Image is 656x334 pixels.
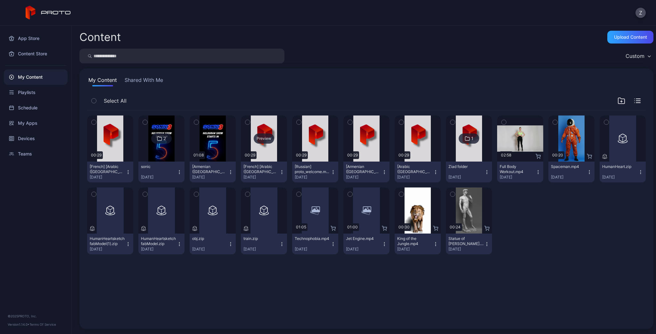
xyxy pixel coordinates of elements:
[448,175,484,180] div: [DATE]
[607,31,653,44] button: Upload Content
[90,175,126,180] div: [DATE]
[90,247,126,252] div: [DATE]
[295,175,331,180] div: [DATE]
[87,234,133,254] button: HumanHeartsketchfabModel(1).zip[DATE]
[346,236,381,241] div: Jet Engine.mp4
[79,32,121,43] div: Content
[626,53,644,59] div: Custom
[4,146,68,162] a: Teams
[448,236,484,246] div: Statue of David.mp4
[622,49,653,63] button: Custom
[497,162,543,182] button: Full Body Workout.mp4[DATE]
[192,247,228,252] div: [DATE]
[141,247,177,252] div: [DATE]
[141,175,177,180] div: [DATE]
[87,76,118,86] button: My Content
[614,35,647,40] div: Upload Content
[4,69,68,85] a: My Content
[343,162,389,182] button: [Armenian ([GEOGRAPHIC_DATA])] proto_welcome.mp4[DATE]
[243,247,279,252] div: [DATE]
[123,76,164,86] button: Shared With Me
[600,162,646,182] button: HumanHeart.zip[DATE]
[551,164,586,169] div: Spaceman.mp4
[397,236,432,246] div: King of the Jungle.mp4
[190,234,236,254] button: obj.zip[DATE]
[243,164,279,174] div: [French] [Arabic (Lebanon)] proto_welcome.mp4
[241,162,287,182] button: [French] [Arabic ([GEOGRAPHIC_DATA])] proto_welcome.mp4[DATE]
[104,97,127,105] span: Select All
[8,322,29,326] span: Version 1.14.0 •
[548,162,594,182] button: Spaceman.mp4[DATE]
[4,115,68,131] a: My Apps
[192,164,227,174] div: [Armenian (Armenia)] Sonic3-2160x3840-v8.mp4
[397,175,433,180] div: [DATE]
[448,164,484,169] div: Ziad folder
[90,164,125,174] div: [French] [Arabic (Lebanon)] proto_welcome(1).mp4
[254,133,274,144] div: Preview
[551,175,587,180] div: [DATE]
[343,234,389,254] button: Jet Engine.mp4[DATE]
[397,164,432,174] div: [Arabic (Lebanon)] proto_welcome.mp4
[87,162,133,182] button: [French] [Arabic ([GEOGRAPHIC_DATA])] proto_welcome(1).mp4[DATE]
[8,314,64,319] div: © 2025 PROTO, Inc.
[602,175,638,180] div: [DATE]
[163,136,166,141] div: 2
[90,236,125,246] div: HumanHeartsketchfabModel(1).zip
[295,164,330,174] div: [Russian] proto_welcome.mp4
[446,234,492,254] button: Statue of [PERSON_NAME].mp4[DATE]
[471,136,473,141] div: 1
[295,236,330,241] div: Technophobia.mp4
[346,247,382,252] div: [DATE]
[138,234,184,254] button: HumanHeartsketchfabModel.zip[DATE]
[292,162,338,182] button: [Russian] proto_welcome.mp4[DATE]
[395,162,441,182] button: [Arabic ([GEOGRAPHIC_DATA])] proto_welcome.mp4[DATE]
[192,236,227,241] div: obj.zip
[602,164,637,169] div: HumanHeart.zip
[295,247,331,252] div: [DATE]
[346,175,382,180] div: [DATE]
[243,175,279,180] div: [DATE]
[138,162,184,182] button: sonic[DATE]
[635,8,646,18] button: Z
[500,164,535,174] div: Full Body Workout.mp4
[395,234,441,254] button: King of the Jungle.mp4[DATE]
[241,234,287,254] button: train.zip[DATE]
[4,100,68,115] a: Schedule
[4,131,68,146] a: Devices
[446,162,492,182] button: Ziad folder[DATE]
[243,236,279,241] div: train.zip
[292,234,338,254] button: Technophobia.mp4[DATE]
[4,31,68,46] a: App Store
[192,175,228,180] div: [DATE]
[397,247,433,252] div: [DATE]
[346,164,381,174] div: [Armenian (Armenia)] proto_welcome.mp4
[190,162,236,182] button: [Armenian ([GEOGRAPHIC_DATA])] Sonic3-2160x3840-v8.mp4[DATE]
[4,85,68,100] a: Playlists
[29,322,56,326] a: Terms Of Service
[141,236,176,246] div: HumanHeartsketchfabModel.zip
[448,247,484,252] div: [DATE]
[141,164,176,169] div: sonic
[4,46,68,61] a: Content Store
[500,175,536,180] div: [DATE]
